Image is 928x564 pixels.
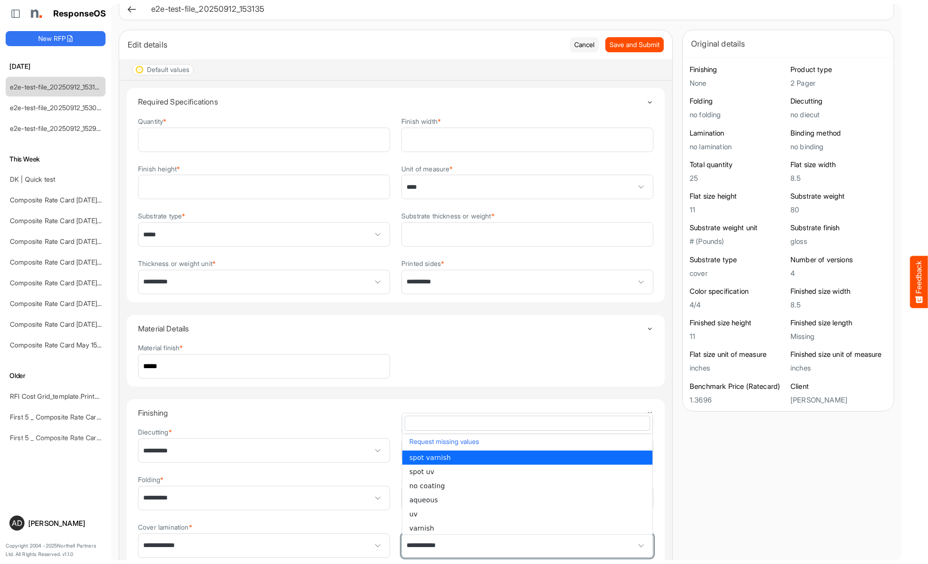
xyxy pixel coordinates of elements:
label: Finish width [401,118,441,125]
h5: no diecut [790,111,887,119]
h4: Required Specifications [138,97,646,106]
a: DK | Quick test [10,175,55,183]
a: Composite Rate Card [DATE] mapping test_deleted [10,279,164,287]
span: no coating [409,482,445,490]
h5: no lamination [690,143,786,151]
p: Copyright 2004 - 2025 Northell Partners Ltd. All Rights Reserved. v 1.1.0 [6,542,106,558]
h6: Flat size width [790,160,887,169]
h6: [DATE] [6,61,106,72]
h5: Missing [790,332,887,340]
h5: 11 [690,206,786,214]
a: Composite Rate Card [DATE] mapping test_deleted [10,258,164,266]
h6: Client [790,382,887,391]
a: Composite Rate Card [DATE] mapping test_deleted [10,217,164,225]
span: spot uv [409,468,434,475]
h6: Number of versions [790,255,887,265]
label: Finish height [138,165,180,172]
h5: gloss [790,237,887,245]
summary: Toggle content [138,399,653,427]
h6: Finished size width [790,287,887,296]
label: Substrate type [138,212,185,219]
h1: ResponseOS [53,9,106,19]
h6: Substrate type [690,255,786,265]
img: Northell [26,4,45,23]
input: dropdownlistfilter [405,416,650,430]
h5: [PERSON_NAME] [790,396,887,404]
h6: Total quantity [690,160,786,169]
ul: popup [402,451,652,535]
label: Unit of measure [401,165,453,172]
span: uv [409,510,417,518]
summary: Toggle content [138,88,653,115]
h6: Lamination [690,129,786,138]
span: varnish [409,524,434,532]
label: Cover lamination [138,524,192,531]
span: spot varnish [409,454,451,461]
div: Edit details [128,38,563,51]
h6: Binding method [790,129,887,138]
h5: # (Pounds) [690,237,786,245]
a: e2e-test-file_20250912_153016 [10,104,103,112]
h6: Finished size height [690,318,786,328]
h6: Finishing [690,65,786,74]
h5: no binding [790,143,887,151]
div: dropdownlist [402,413,653,534]
button: New RFP [6,31,106,46]
h6: Folding [690,97,786,106]
h6: Substrate finish [790,223,887,233]
label: Substrate thickness or weight [401,212,495,219]
h4: Finishing [138,409,646,417]
label: Quantity [138,118,166,125]
h5: None [690,79,786,87]
button: Save and Submit Progress [605,37,664,52]
a: Composite Rate Card [DATE] mapping test [10,320,138,328]
h6: Finished size unit of measure [790,350,887,359]
span: Save and Submit [610,40,659,50]
label: Folding [138,476,163,483]
div: Original details [691,37,885,50]
h5: 1.3696 [690,396,786,404]
h5: no folding [690,111,786,119]
h6: Substrate weight unit [690,223,786,233]
a: Composite Rate Card [DATE] mapping test [10,299,138,307]
h6: Color specification [690,287,786,296]
a: Composite Rate Card [DATE]_smaller [10,196,122,204]
h4: Material Details [138,324,646,333]
h5: 8.5 [790,174,887,182]
h5: 2 Pager [790,79,887,87]
h6: Flat size unit of measure [690,350,786,359]
a: Composite Rate Card May 15-2 [10,341,104,349]
a: e2e-test-file_20250912_153135 [10,83,103,91]
span: AD [12,519,22,527]
h5: 8.5 [790,301,887,309]
summary: Toggle content [138,315,653,342]
label: Material finish [138,344,183,351]
h5: cover [690,269,786,277]
label: Trimming [401,428,433,435]
h5: 4/4 [690,301,786,309]
a: e2e-test-file_20250912_152903 [10,124,105,132]
h5: inches [790,364,887,372]
a: First 5 _ Composite Rate Card [DATE] [10,434,123,442]
h5: inches [690,364,786,372]
label: Diecutting [138,428,172,435]
div: [PERSON_NAME] [28,520,102,527]
button: Request missing values [407,435,648,448]
h6: Product type [790,65,887,74]
h6: This Week [6,154,106,164]
button: Feedback [910,256,928,308]
h6: Finished size length [790,318,887,328]
a: First 5 _ Composite Rate Card [DATE] [10,413,123,421]
label: Printed sides [401,260,444,267]
h6: Diecutting [790,97,887,106]
h6: Flat size height [690,192,786,201]
button: Cancel [570,37,599,52]
a: RFI Cost Grid_template.Prints and warehousing [10,392,152,400]
div: Default values [147,66,189,73]
h6: e2e-test-file_20250912_153135 [151,5,879,13]
h6: Older [6,371,106,381]
h5: 25 [690,174,786,182]
h6: Benchmark Price (Ratecard) [690,382,786,391]
h5: 80 [790,206,887,214]
h6: Substrate weight [790,192,887,201]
